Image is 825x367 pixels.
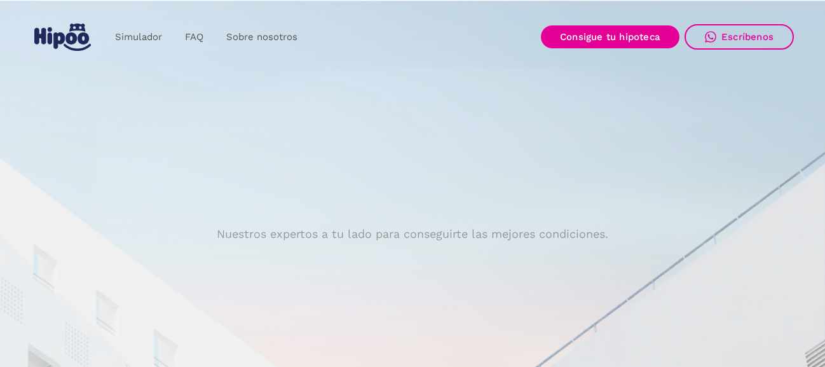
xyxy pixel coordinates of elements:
[31,18,93,56] a: home
[685,24,794,50] a: Escríbenos
[541,25,679,48] a: Consigue tu hipoteca
[104,25,174,50] a: Simulador
[217,229,608,239] p: Nuestros expertos a tu lado para conseguirte las mejores condiciones.
[215,25,309,50] a: Sobre nosotros
[721,31,774,43] div: Escríbenos
[174,25,215,50] a: FAQ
